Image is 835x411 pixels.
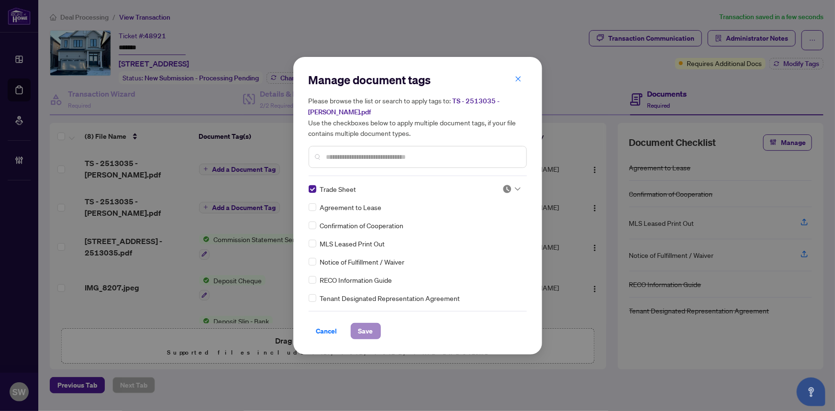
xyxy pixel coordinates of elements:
[320,202,382,212] span: Agreement to Lease
[316,323,337,339] span: Cancel
[309,95,527,138] h5: Please browse the list or search to apply tags to: Use the checkboxes below to apply multiple doc...
[320,220,404,231] span: Confirmation of Cooperation
[320,184,356,194] span: Trade Sheet
[309,97,500,116] span: TS - 2513035 - [PERSON_NAME].pdf
[309,72,527,88] h2: Manage document tags
[320,256,405,267] span: Notice of Fulfillment / Waiver
[309,323,345,339] button: Cancel
[351,323,381,339] button: Save
[502,184,521,194] span: Pending Review
[515,76,522,82] span: close
[797,378,825,406] button: Open asap
[320,293,460,303] span: Tenant Designated Representation Agreement
[320,275,392,285] span: RECO Information Guide
[320,238,385,249] span: MLS Leased Print Out
[502,184,512,194] img: status
[358,323,373,339] span: Save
